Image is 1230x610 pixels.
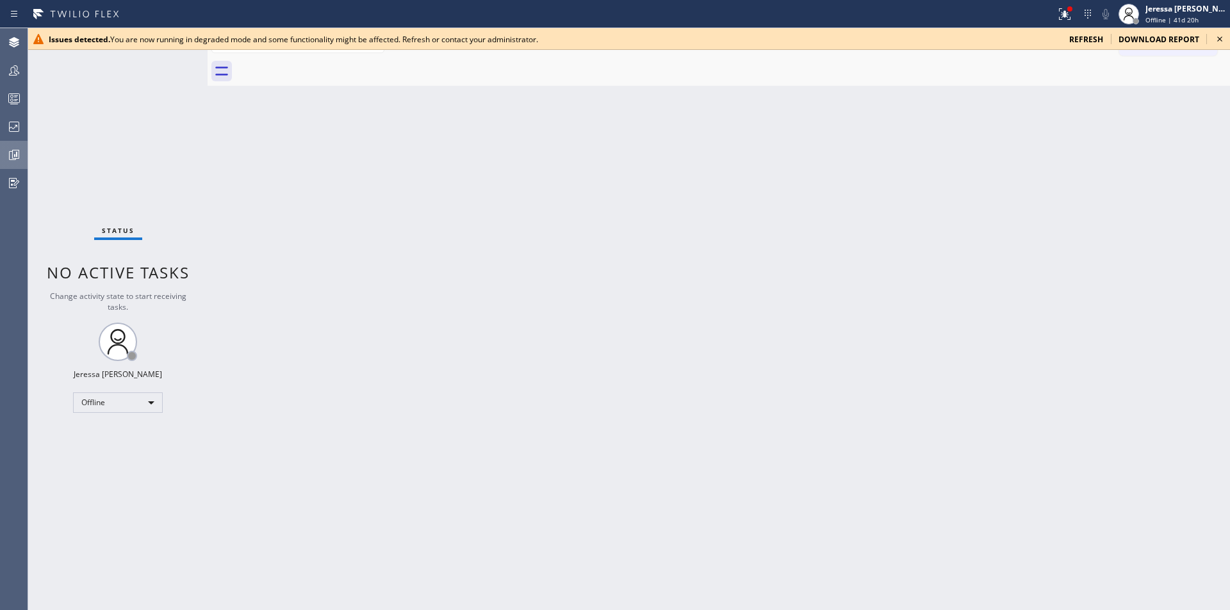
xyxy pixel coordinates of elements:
[1119,34,1199,45] span: download report
[102,226,135,235] span: Status
[47,262,190,283] span: No active tasks
[1145,15,1199,24] span: Offline | 41d 20h
[49,34,1059,45] div: You are now running in degraded mode and some functionality might be affected. Refresh or contact...
[73,392,163,413] div: Offline
[1145,3,1226,14] div: Jeressa [PERSON_NAME]
[1097,5,1115,23] button: Mute
[1069,34,1103,45] span: refresh
[74,369,162,380] div: Jeressa [PERSON_NAME]
[49,34,110,45] b: Issues detected.
[50,291,186,312] span: Change activity state to start receiving tasks.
